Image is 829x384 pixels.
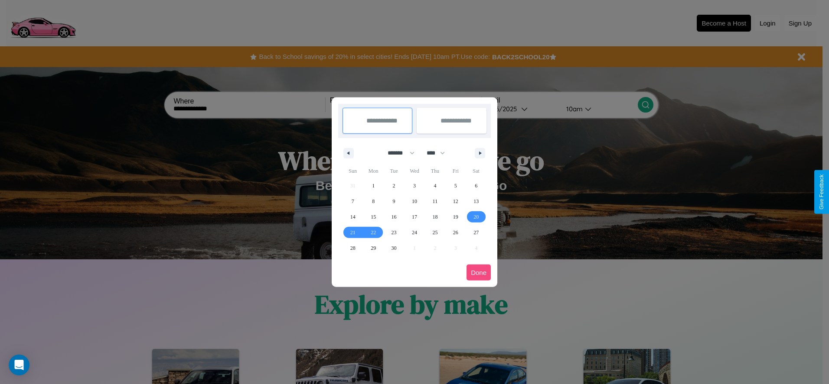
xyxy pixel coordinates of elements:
button: 3 [404,178,424,194]
span: 15 [371,209,376,225]
span: 11 [433,194,438,209]
span: 26 [453,225,458,240]
button: 13 [466,194,486,209]
span: 13 [473,194,479,209]
span: Sun [343,164,363,178]
span: 25 [432,225,437,240]
span: 7 [352,194,354,209]
button: 22 [363,225,383,240]
span: 16 [392,209,397,225]
span: 24 [412,225,417,240]
span: 9 [393,194,395,209]
button: 8 [363,194,383,209]
button: 4 [425,178,445,194]
button: 23 [384,225,404,240]
div: Open Intercom Messenger [9,355,29,375]
button: 26 [445,225,466,240]
span: 28 [350,240,356,256]
span: Wed [404,164,424,178]
span: 17 [412,209,417,225]
span: 18 [432,209,437,225]
button: 24 [404,225,424,240]
div: Give Feedback [819,174,825,210]
button: 19 [445,209,466,225]
span: 1 [372,178,375,194]
button: 14 [343,209,363,225]
span: 22 [371,225,376,240]
span: 10 [412,194,417,209]
span: 21 [350,225,356,240]
span: Mon [363,164,383,178]
button: 12 [445,194,466,209]
span: 23 [392,225,397,240]
span: 27 [473,225,479,240]
button: 9 [384,194,404,209]
span: Sat [466,164,486,178]
button: 16 [384,209,404,225]
button: 21 [343,225,363,240]
button: 6 [466,178,486,194]
span: 5 [454,178,457,194]
button: 1 [363,178,383,194]
span: 14 [350,209,356,225]
button: 25 [425,225,445,240]
button: 17 [404,209,424,225]
span: 3 [413,178,416,194]
button: 20 [466,209,486,225]
button: 15 [363,209,383,225]
button: 18 [425,209,445,225]
button: 2 [384,178,404,194]
button: 7 [343,194,363,209]
span: Tue [384,164,404,178]
span: 2 [393,178,395,194]
span: 6 [475,178,477,194]
span: 30 [392,240,397,256]
button: 27 [466,225,486,240]
span: 12 [453,194,458,209]
span: 20 [473,209,479,225]
button: 30 [384,240,404,256]
button: 10 [404,194,424,209]
span: 8 [372,194,375,209]
span: Thu [425,164,445,178]
span: 29 [371,240,376,256]
button: 11 [425,194,445,209]
button: 5 [445,178,466,194]
button: 29 [363,240,383,256]
span: Fri [445,164,466,178]
span: 19 [453,209,458,225]
button: Done [467,265,491,281]
span: 4 [434,178,436,194]
button: 28 [343,240,363,256]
